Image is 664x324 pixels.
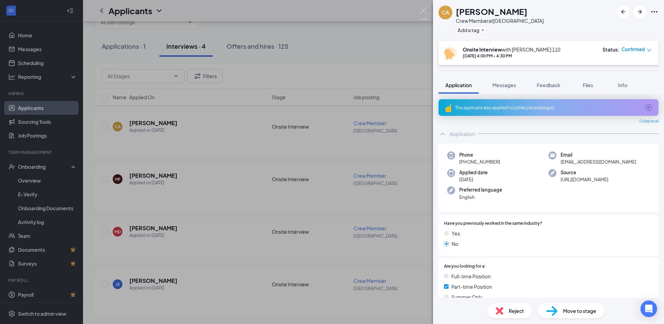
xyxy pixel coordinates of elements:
[456,17,544,24] div: Crew Member at [GEOGRAPHIC_DATA]
[509,307,524,315] span: Reject
[463,46,560,53] div: with [PERSON_NAME] 110
[459,169,488,176] span: Applied date
[617,6,629,18] button: ArrowLeftNew
[537,82,560,88] span: Feedback
[650,8,658,16] svg: Ellipses
[463,46,502,53] b: Onsite Interview
[618,82,627,88] span: Info
[452,240,458,248] span: No
[645,103,653,112] svg: ArrowCircle
[451,293,482,301] span: Summer Only
[456,6,527,17] h1: [PERSON_NAME]
[563,307,596,315] span: Move to stage
[442,9,449,16] div: CA
[636,8,644,16] svg: ArrowRight
[452,230,460,237] span: Yes
[455,105,640,111] div: This applicant also applied to 1 other job posting(s)
[450,130,475,137] div: Application
[444,263,486,270] span: Are you looking for a:
[561,176,608,183] span: [URL][DOMAIN_NAME]
[634,6,646,18] button: ArrowRight
[459,194,502,201] span: English
[459,158,500,165] span: [PHONE_NUMBER]
[459,186,502,193] span: Preferred language
[463,53,560,59] div: [DATE] 4:00 PM - 4:30 PM
[619,8,627,16] svg: ArrowLeftNew
[459,151,500,158] span: Phone
[583,82,593,88] span: Files
[456,26,487,34] button: PlusAdd a tag
[439,130,447,138] svg: ChevronUp
[561,151,636,158] span: Email
[451,283,492,290] span: Part-time Position
[451,272,491,280] span: Full-time Position
[561,158,636,165] span: [EMAIL_ADDRESS][DOMAIN_NAME]
[481,28,485,32] svg: Plus
[602,46,619,53] div: Status :
[561,169,608,176] span: Source
[445,82,472,88] span: Application
[647,48,652,53] span: down
[639,119,658,124] span: Collapse all
[621,46,645,53] span: Confirmed
[444,220,542,227] span: Have you previously worked in the same industry?
[459,176,488,183] span: [DATE]
[640,300,657,317] div: Open Intercom Messenger
[492,82,516,88] span: Messages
